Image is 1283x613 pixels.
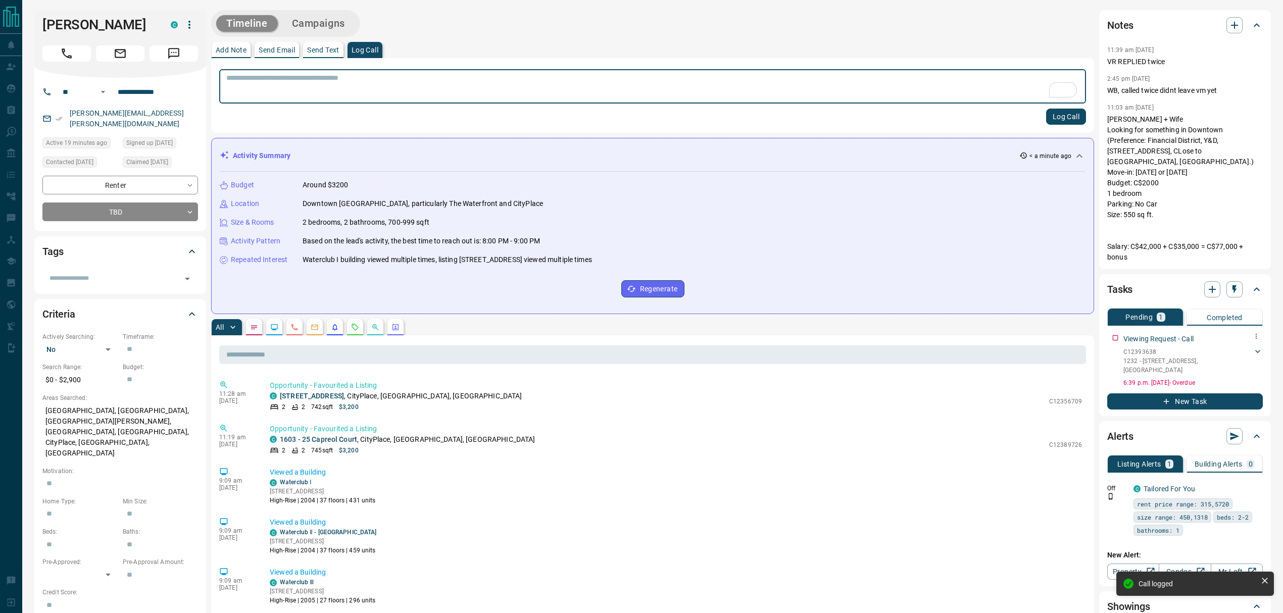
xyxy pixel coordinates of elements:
p: Viewing Request - Call [1123,334,1194,344]
div: TBD [42,202,198,221]
button: Open [97,86,109,98]
p: 9:09 am [219,477,255,484]
p: Building Alerts [1195,461,1243,468]
button: Log Call [1046,109,1086,125]
p: Budget: [123,363,198,372]
a: Property [1107,564,1159,580]
p: Based on the lead's activity, the best time to reach out is: 8:00 PM - 9:00 PM [303,236,540,246]
p: Off [1107,484,1127,493]
p: 742 sqft [311,402,333,412]
div: Tue Sep 16 2025 [42,137,118,151]
p: Downtown [GEOGRAPHIC_DATA], particularly The Waterfront and CityPlace [303,198,543,209]
p: Pre-Approved: [42,557,118,567]
p: C12356709 [1049,397,1082,406]
p: 11:03 am [DATE] [1107,104,1154,111]
p: Send Email [259,46,295,54]
p: High-Rise | 2004 | 37 floors | 459 units [270,546,377,555]
div: condos.ca [171,21,178,28]
p: Opportunity - Favourited a Listing [270,380,1082,391]
p: [DATE] [219,441,255,448]
p: Log Call [352,46,378,54]
p: Motivation: [42,467,198,476]
svg: Listing Alerts [331,323,339,331]
p: 2:45 pm [DATE] [1107,75,1150,82]
span: Message [150,45,198,62]
p: 2 bedrooms, 2 bathrooms, 700-999 sqft [303,217,429,228]
div: condos.ca [270,479,277,486]
p: C12393638 [1123,347,1253,356]
p: [STREET_ADDRESS] [270,587,376,596]
a: Waterclub Ⅲ [280,579,314,586]
p: Activity Summary [233,150,290,161]
p: Listing Alerts [1117,461,1161,468]
a: Mr.Loft [1211,564,1263,580]
p: Waterclub I building viewed multiple times, listing [STREET_ADDRESS] viewed multiple times [303,254,592,265]
p: Pending [1125,314,1153,321]
a: Condos [1159,564,1211,580]
p: 11:39 am [DATE] [1107,46,1154,54]
p: , CityPlace, [GEOGRAPHIC_DATA], [GEOGRAPHIC_DATA] [280,391,522,401]
div: Fri Jul 30 2021 [123,137,198,151]
p: High-Rise | 2004 | 37 floors | 431 units [270,496,376,505]
button: Regenerate [621,280,684,297]
svg: Lead Browsing Activity [270,323,278,331]
p: [DATE] [219,584,255,591]
h2: Tasks [1107,281,1132,297]
span: Contacted [DATE] [46,157,93,167]
span: Call [42,45,91,62]
p: Size & Rooms [231,217,274,228]
div: condos.ca [1133,485,1141,492]
div: Alerts [1107,424,1263,448]
a: Waterclub Ⅱ - [GEOGRAPHIC_DATA] [280,529,377,536]
p: Around $3200 [303,180,349,190]
p: [DATE] [219,397,255,404]
p: [STREET_ADDRESS] [270,537,377,546]
div: condos.ca [270,392,277,399]
p: High-Rise | 2005 | 27 floors | 296 units [270,596,376,605]
p: Viewed a Building [270,467,1082,478]
p: Beds: [42,527,118,536]
a: [STREET_ADDRESS] [280,392,344,400]
p: [DATE] [219,534,255,541]
div: Thu May 09 2024 [123,157,198,171]
h1: [PERSON_NAME] [42,17,156,33]
button: New Task [1107,393,1263,410]
p: Completed [1207,314,1243,321]
p: 11:19 am [219,434,255,441]
p: Send Text [307,46,339,54]
p: Location [231,198,259,209]
button: Open [180,272,194,286]
div: Criteria [42,302,198,326]
div: Call logged [1139,580,1257,588]
p: [STREET_ADDRESS] [270,487,376,496]
div: Activity Summary< a minute ago [220,146,1085,165]
span: size range: 450,1318 [1137,512,1208,522]
p: 6:39 p.m. [DATE] - Overdue [1123,378,1263,387]
p: 2 [302,446,305,455]
a: 1603 - 25 Capreol Court [280,435,357,443]
p: 2 [302,402,305,412]
p: Budget [231,180,254,190]
span: Email [96,45,144,62]
p: Areas Searched: [42,393,198,402]
p: 11:28 am [219,390,255,397]
svg: Agent Actions [391,323,400,331]
button: Campaigns [282,15,355,32]
p: Pre-Approval Amount: [123,557,198,567]
p: 1232 - [STREET_ADDRESS] , [GEOGRAPHIC_DATA] [1123,356,1253,375]
p: 9:09 am [219,527,255,534]
div: C123936381232 - [STREET_ADDRESS],[GEOGRAPHIC_DATA] [1123,345,1263,377]
a: Waterclub Ⅰ [280,479,312,486]
h2: Tags [42,243,63,260]
p: $3,200 [339,402,359,412]
div: condos.ca [270,579,277,586]
svg: Push Notification Only [1107,493,1114,500]
p: Activity Pattern [231,236,280,246]
p: [PERSON_NAME] + Wife Looking for something in Downtown (Preference: Financial District, Y&D, [STR... [1107,114,1263,263]
p: Actively Searching: [42,332,118,341]
p: , CityPlace, [GEOGRAPHIC_DATA], [GEOGRAPHIC_DATA] [280,434,535,445]
textarea: To enrich screen reader interactions, please activate Accessibility in Grammarly extension settings [226,74,1079,99]
p: 0 [1249,461,1253,468]
h2: Alerts [1107,428,1133,444]
a: [PERSON_NAME][EMAIL_ADDRESS][PERSON_NAME][DOMAIN_NAME] [70,109,184,128]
